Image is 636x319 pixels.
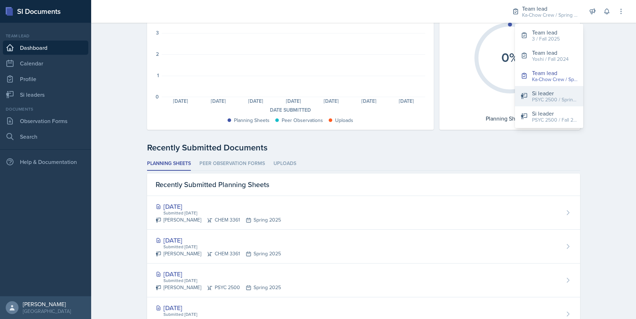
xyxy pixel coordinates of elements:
li: Planning Sheets [147,157,191,171]
div: [DATE] [237,99,275,103]
li: Peer Observation Forms [199,157,265,171]
div: 1 [157,73,159,78]
button: Team lead Ka-Chow Crew / Spring 2025 [515,66,583,86]
div: Ka-Chow Crew / Spring 2025 [532,76,578,83]
div: [DATE] [156,303,279,313]
div: Uploads [335,117,353,124]
div: 2 [156,52,159,57]
div: Team lead [532,48,569,57]
div: Planning Sheets [482,113,537,124]
div: Si leader [532,109,578,118]
button: Team lead Yoshi / Fall 2024 [515,46,583,66]
text: 0% [501,48,518,67]
div: 3 [156,30,159,35]
div: [DATE] [199,99,237,103]
div: [DATE] [350,99,388,103]
a: Calendar [3,56,88,70]
button: Si leader PSYC 2500 / Fall 2024 [515,106,583,127]
div: Recently Submitted Documents [147,141,580,154]
div: Recently Submitted Planning Sheets [147,174,580,196]
div: [DATE] [156,269,281,279]
div: Submitted [DATE] [163,277,281,284]
div: Help & Documentation [3,155,88,169]
div: [DATE] [312,99,350,103]
div: Team lead [3,33,88,39]
button: Si leader PSYC 2500 / Spring 2024 [515,86,583,106]
div: [DATE] [275,99,312,103]
div: Team lead [532,69,578,77]
div: [DATE] [388,99,426,103]
div: Si leader [532,89,578,97]
div: 3 / Fall 2025 [532,35,560,43]
div: Team lead [532,28,560,37]
div: [DATE] [156,235,281,245]
div: PSYC 2500 / Spring 2024 [532,96,578,103]
div: [PERSON_NAME] [23,301,71,308]
div: Submitted [DATE] [163,210,281,216]
div: [DATE] [162,99,199,103]
div: Peer Observations [282,117,323,124]
div: [PERSON_NAME] CHEM 3361 Spring 2025 [156,250,281,257]
div: [PERSON_NAME] PSYC 2500 Spring 2025 [156,284,281,291]
button: Team lead 3 / Fall 2025 [515,25,583,46]
div: [DATE] [156,202,281,211]
div: [PERSON_NAME] CHEM 3361 Spring 2025 [156,216,281,224]
div: Yoshi / Fall 2024 [532,55,569,63]
li: Uploads [273,157,296,171]
div: PSYC 2500 / Fall 2024 [532,116,578,124]
div: Documents [3,106,88,112]
div: Planning Sheets [234,117,270,124]
div: 0 [156,94,159,99]
div: Submitted [DATE] [163,244,281,250]
div: Team lead [522,4,579,13]
a: [DATE] Submitted [DATE] [PERSON_NAME]CHEM 3361Spring 2025 [147,196,580,230]
a: Dashboard [3,41,88,55]
div: Ka-Chow Crew / Spring 2025 [522,11,579,19]
a: Profile [3,72,88,86]
div: Date Submitted [156,106,425,114]
a: Search [3,129,88,144]
a: [DATE] Submitted [DATE] [PERSON_NAME]CHEM 3361Spring 2025 [147,230,580,264]
div: Submitted [DATE] [163,311,279,318]
div: [GEOGRAPHIC_DATA] [23,308,71,315]
a: [DATE] Submitted [DATE] [PERSON_NAME]PSYC 2500Spring 2025 [147,264,580,297]
a: Observation Forms [3,114,88,128]
a: Si leaders [3,87,88,102]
